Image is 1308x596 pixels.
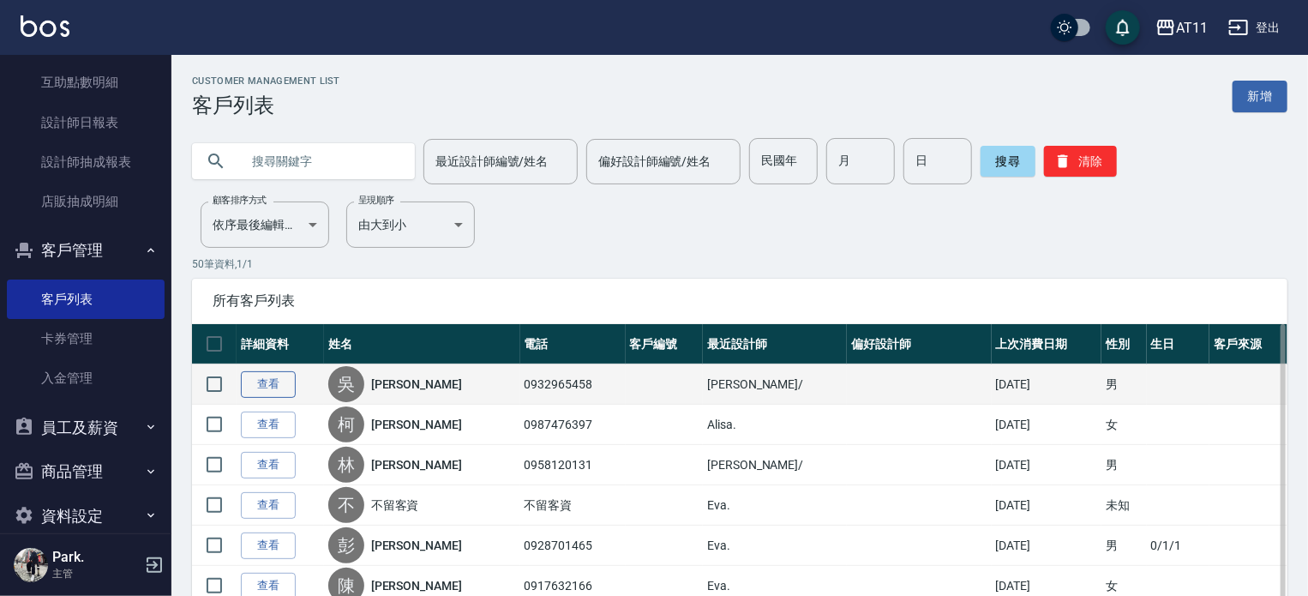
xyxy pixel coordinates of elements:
th: 姓名 [324,324,520,364]
div: 由大到小 [346,202,475,248]
th: 性別 [1101,324,1146,364]
h2: Customer Management List [192,75,340,87]
td: 未知 [1101,485,1146,526]
button: 清除 [1044,146,1117,177]
p: 主管 [52,566,140,581]
td: [DATE] [992,445,1102,485]
label: 顧客排序方式 [213,194,267,207]
td: [DATE] [992,485,1102,526]
a: 不留客資 [371,497,419,514]
td: 0/1/1 [1147,526,1210,566]
td: 0932965458 [520,364,626,405]
a: 客戶列表 [7,280,165,319]
a: [PERSON_NAME] [371,376,462,393]
td: [PERSON_NAME]/ [703,445,847,485]
a: 查看 [241,452,296,479]
a: 入金管理 [7,358,165,398]
a: [PERSON_NAME] [371,577,462,594]
a: [PERSON_NAME] [371,537,462,554]
td: 男 [1101,526,1146,566]
div: 林 [328,447,364,483]
div: 柯 [328,406,364,442]
th: 客戶編號 [626,324,704,364]
button: 登出 [1221,12,1287,44]
input: 搜尋關鍵字 [240,138,401,184]
div: 彭 [328,527,364,563]
button: 搜尋 [981,146,1035,177]
a: 店販抽成明細 [7,182,165,221]
td: [DATE] [992,526,1102,566]
button: 資料設定 [7,494,165,539]
td: Eva. [703,526,847,566]
h5: Park. [52,549,140,566]
div: AT11 [1176,17,1208,39]
th: 偏好設計師 [847,324,991,364]
th: 詳細資料 [237,324,324,364]
td: 不留客資 [520,485,626,526]
td: 0958120131 [520,445,626,485]
a: 設計師日報表 [7,103,165,142]
a: 互助點數明細 [7,63,165,102]
td: 男 [1101,364,1146,405]
th: 上次消費日期 [992,324,1102,364]
a: 查看 [241,492,296,519]
div: 吳 [328,366,364,402]
a: 設計師抽成報表 [7,142,165,182]
td: [DATE] [992,405,1102,445]
a: [PERSON_NAME] [371,416,462,433]
th: 生日 [1147,324,1210,364]
td: 0987476397 [520,405,626,445]
img: Person [14,548,48,582]
td: 男 [1101,445,1146,485]
a: 新增 [1233,81,1287,112]
label: 呈現順序 [358,194,394,207]
button: 客戶管理 [7,228,165,273]
td: Eva. [703,485,847,526]
td: [PERSON_NAME]/ [703,364,847,405]
button: 商品管理 [7,449,165,494]
button: AT11 [1149,10,1215,45]
button: 員工及薪資 [7,406,165,450]
a: 卡券管理 [7,319,165,358]
a: 查看 [241,533,296,559]
a: 查看 [241,371,296,398]
td: Alisa. [703,405,847,445]
span: 所有客戶列表 [213,292,1267,310]
th: 客戶來源 [1209,324,1287,364]
a: 查看 [241,412,296,438]
td: 女 [1101,405,1146,445]
th: 電話 [520,324,626,364]
h3: 客戶列表 [192,93,340,117]
button: save [1106,10,1140,45]
th: 最近設計師 [703,324,847,364]
p: 50 筆資料, 1 / 1 [192,256,1287,272]
a: [PERSON_NAME] [371,456,462,473]
td: 0928701465 [520,526,626,566]
div: 依序最後編輯時間 [201,202,329,248]
div: 不 [328,487,364,523]
img: Logo [21,15,69,37]
td: [DATE] [992,364,1102,405]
